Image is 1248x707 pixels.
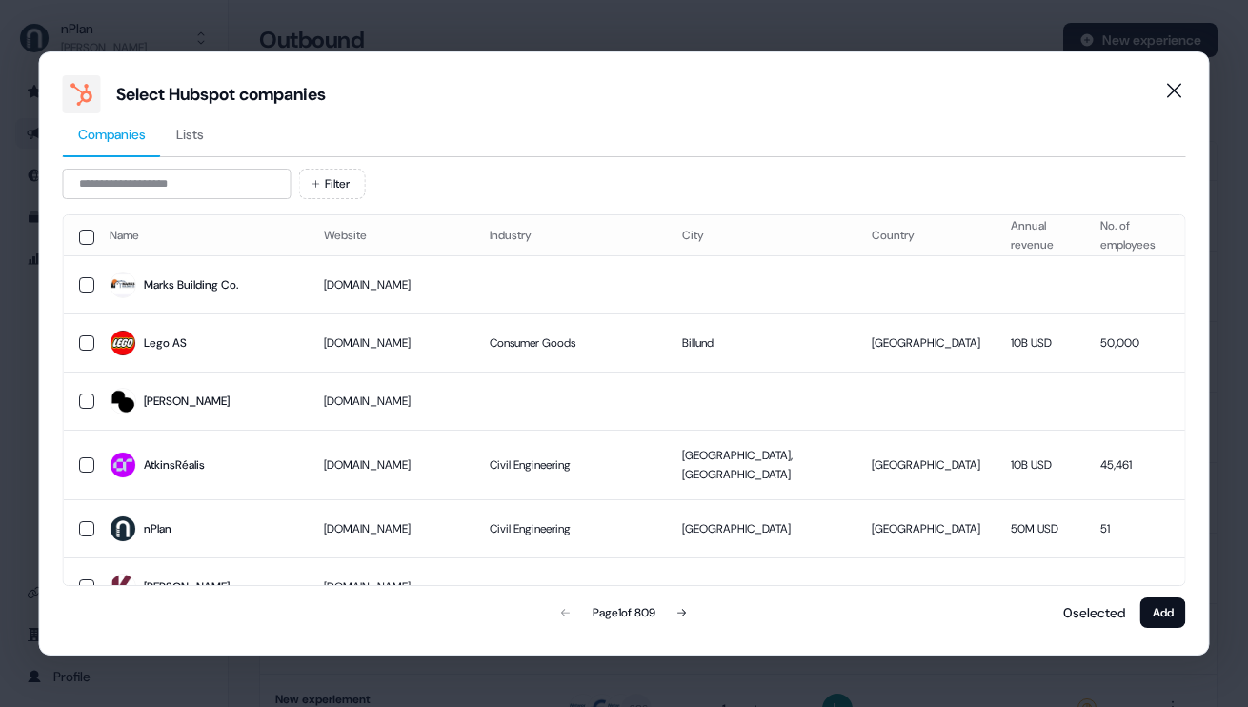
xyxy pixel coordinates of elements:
td: 10B USD [995,314,1084,373]
td: [DOMAIN_NAME] [309,256,474,314]
th: Annual revenue [995,215,1084,256]
div: Lego AS [144,333,187,353]
th: City [666,215,855,256]
td: [DOMAIN_NAME] [309,314,474,373]
div: AtkinsRéalis [144,455,205,475]
th: No. of employees [1085,215,1185,256]
div: [PERSON_NAME] [144,392,230,411]
button: Add [1140,597,1186,628]
td: [GEOGRAPHIC_DATA] [855,500,995,558]
td: 10B USD [995,431,1084,500]
td: [DOMAIN_NAME] [309,500,474,558]
td: [DOMAIN_NAME] [309,431,474,500]
td: 51 [1085,500,1185,558]
td: [GEOGRAPHIC_DATA], [GEOGRAPHIC_DATA] [666,431,855,500]
td: Civil Engineering [473,500,666,558]
span: Companies [78,125,146,144]
button: Filter [299,169,366,199]
td: Billund [666,314,855,373]
td: Civil Engineering [473,431,666,500]
td: [GEOGRAPHIC_DATA] [666,500,855,558]
td: [DOMAIN_NAME] [309,373,474,431]
th: Industry [473,215,666,256]
th: Website [309,215,474,256]
p: 0 selected [1056,603,1125,622]
span: Lists [176,125,204,144]
td: 50M USD [995,500,1084,558]
div: Select Hubspot companies [116,83,326,106]
td: [GEOGRAPHIC_DATA] [855,431,995,500]
div: [PERSON_NAME] [144,577,230,596]
td: 50,000 [1085,314,1185,373]
div: Marks Building Co. [144,275,238,294]
button: Close [1156,71,1194,110]
div: nPlan [144,519,171,538]
td: [GEOGRAPHIC_DATA] [855,314,995,373]
td: [DOMAIN_NAME] [309,558,474,616]
th: Name [94,215,309,256]
th: Country [855,215,995,256]
td: Consumer Goods [473,314,666,373]
td: 45,461 [1085,431,1185,500]
div: Page 1 of 809 [593,603,655,622]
